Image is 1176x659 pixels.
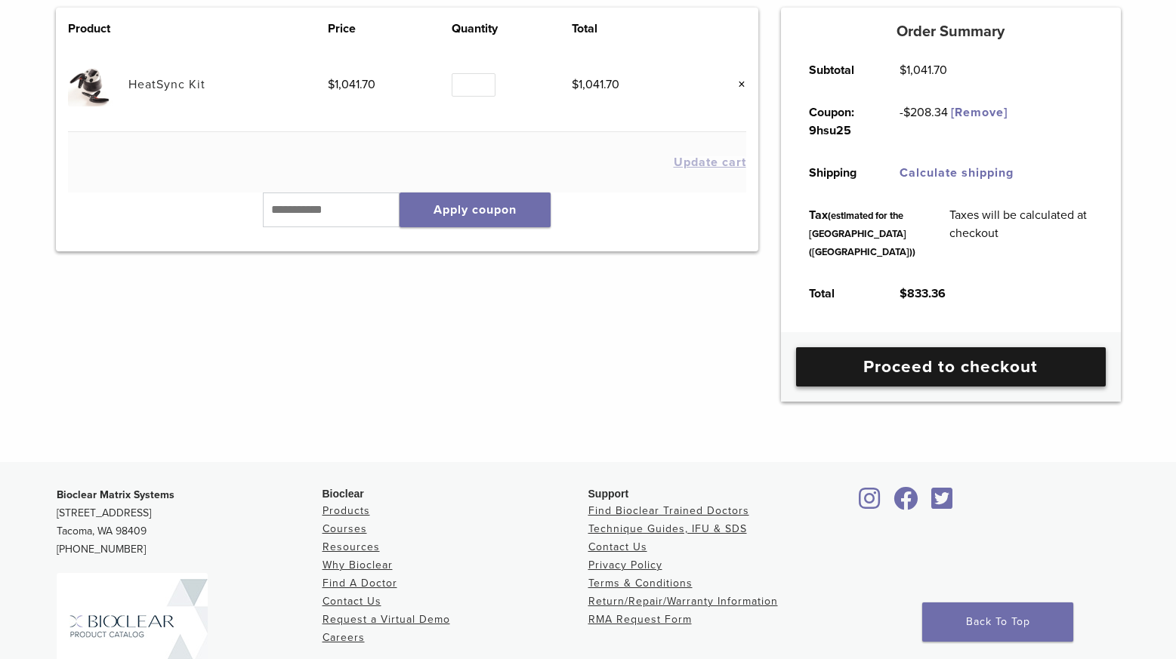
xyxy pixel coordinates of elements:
span: Support [588,488,629,500]
a: Privacy Policy [588,559,662,571]
h5: Order Summary [781,23,1121,41]
a: Careers [323,631,365,644]
a: Proceed to checkout [796,347,1106,386]
bdi: 1,041.70 [328,77,375,92]
th: Total [792,273,883,315]
a: Remove 9hsu25 coupon [951,105,1008,120]
a: Contact Us [588,540,647,553]
span: $ [328,77,335,92]
a: Resources [323,540,380,553]
a: Products [323,504,370,517]
a: Find A Doctor [323,577,397,590]
bdi: 833.36 [900,286,946,301]
a: Courses [323,522,367,535]
a: Terms & Conditions [588,577,693,590]
a: Remove this item [727,75,746,94]
img: HeatSync Kit [68,62,113,106]
span: Bioclear [323,488,364,500]
bdi: 1,041.70 [900,63,947,78]
p: [STREET_ADDRESS] Tacoma, WA 98409 [PHONE_NUMBER] [57,486,323,559]
span: $ [900,286,907,301]
span: 208.34 [903,105,948,120]
a: Back To Top [922,602,1073,642]
a: Calculate shipping [900,165,1014,180]
a: Contact Us [323,595,381,608]
th: Price [328,20,452,38]
strong: Bioclear Matrix Systems [57,488,174,501]
button: Apply coupon [400,192,551,227]
a: Request a Virtual Demo [323,613,450,626]
bdi: 1,041.70 [572,77,619,92]
a: Bioclear [889,496,924,511]
a: Find Bioclear Trained Doctors [588,504,749,517]
small: (estimated for the [GEOGRAPHIC_DATA] ([GEOGRAPHIC_DATA])) [809,210,915,258]
th: Tax [792,194,933,273]
a: Bioclear [854,496,886,511]
th: Quantity [452,20,571,38]
span: $ [900,63,906,78]
td: - [883,91,1025,152]
th: Subtotal [792,49,883,91]
a: Why Bioclear [323,559,393,571]
span: $ [903,105,910,120]
th: Shipping [792,152,883,194]
th: Coupon: 9hsu25 [792,91,883,152]
button: Update cart [674,156,746,168]
a: Return/Repair/Warranty Information [588,595,778,608]
a: Technique Guides, IFU & SDS [588,522,747,535]
th: Product [68,20,128,38]
td: Taxes will be calculated at checkout [933,194,1110,273]
a: Bioclear [927,496,958,511]
span: $ [572,77,579,92]
th: Total [572,20,696,38]
a: HeatSync Kit [128,77,205,92]
a: RMA Request Form [588,613,692,626]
